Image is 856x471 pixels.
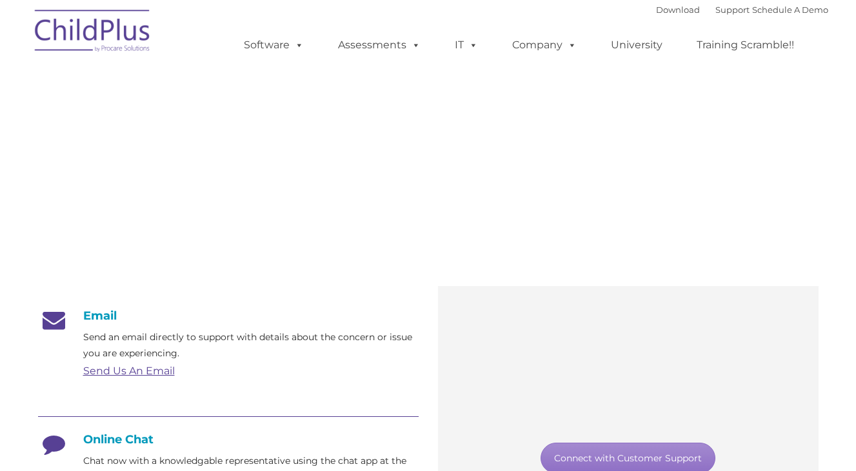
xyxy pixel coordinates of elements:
[656,5,828,15] font: |
[231,32,317,58] a: Software
[83,365,175,377] a: Send Us An Email
[38,309,419,323] h4: Email
[684,32,807,58] a: Training Scramble!!
[38,432,419,447] h4: Online Chat
[442,32,491,58] a: IT
[656,5,700,15] a: Download
[715,5,750,15] a: Support
[83,329,419,361] p: Send an email directly to support with details about the concern or issue you are experiencing.
[598,32,675,58] a: University
[752,5,828,15] a: Schedule A Demo
[28,1,157,65] img: ChildPlus by Procare Solutions
[325,32,433,58] a: Assessments
[499,32,590,58] a: Company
